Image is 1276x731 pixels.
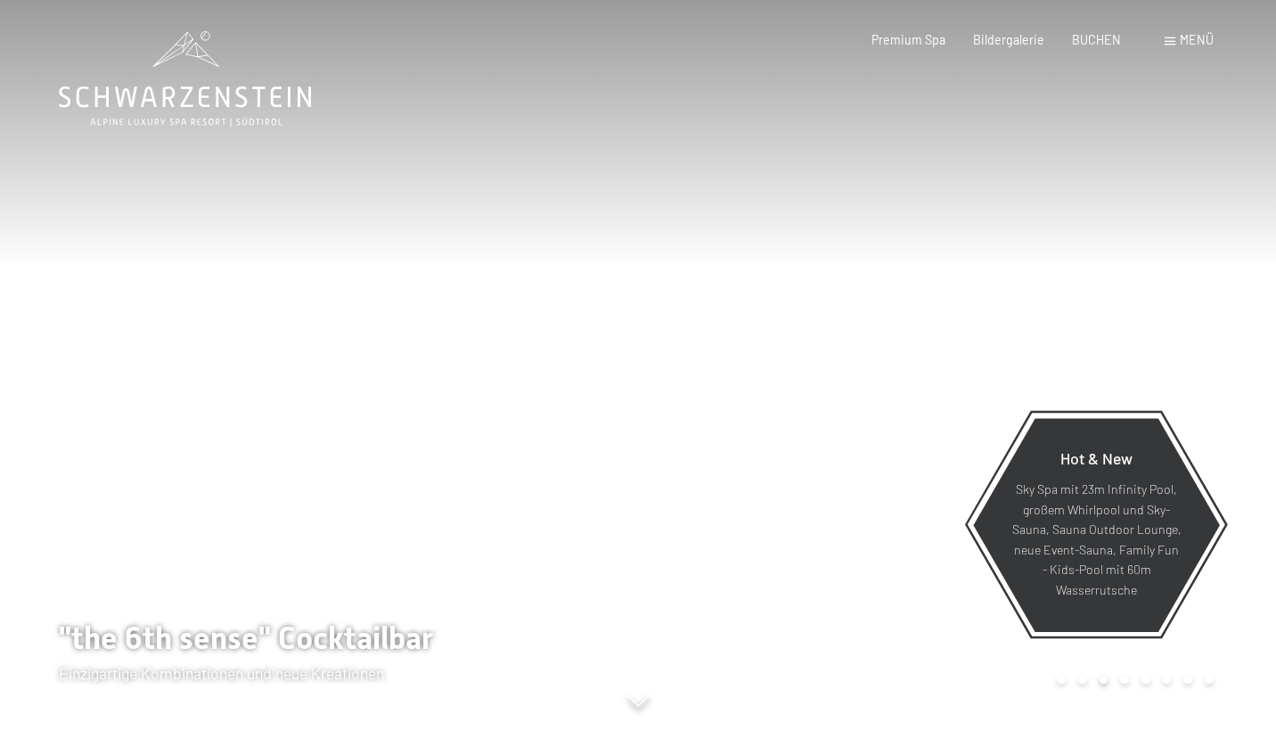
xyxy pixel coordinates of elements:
[1120,676,1129,685] div: Carousel Page 4
[1057,676,1066,685] div: Carousel Page 1
[871,32,945,47] a: Premium Spa
[1011,480,1182,601] p: Sky Spa mit 23m Infinity Pool, großem Whirlpool und Sky-Sauna, Sauna Outdoor Lounge, neue Event-S...
[1163,676,1172,685] div: Carousel Page 6
[1051,676,1213,685] div: Carousel Pagination
[1180,32,1214,47] span: Menü
[1205,676,1214,685] div: Carousel Page 8
[1141,676,1150,685] div: Carousel Page 5
[1060,448,1133,468] span: Hot & New
[972,417,1221,633] a: Hot & New Sky Spa mit 23m Infinity Pool, großem Whirlpool und Sky-Sauna, Sauna Outdoor Lounge, ne...
[973,32,1044,47] a: Bildergalerie
[1072,32,1121,47] a: BUCHEN
[1078,676,1087,685] div: Carousel Page 2
[1100,676,1108,685] div: Carousel Page 3 (Current Slide)
[1183,676,1192,685] div: Carousel Page 7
